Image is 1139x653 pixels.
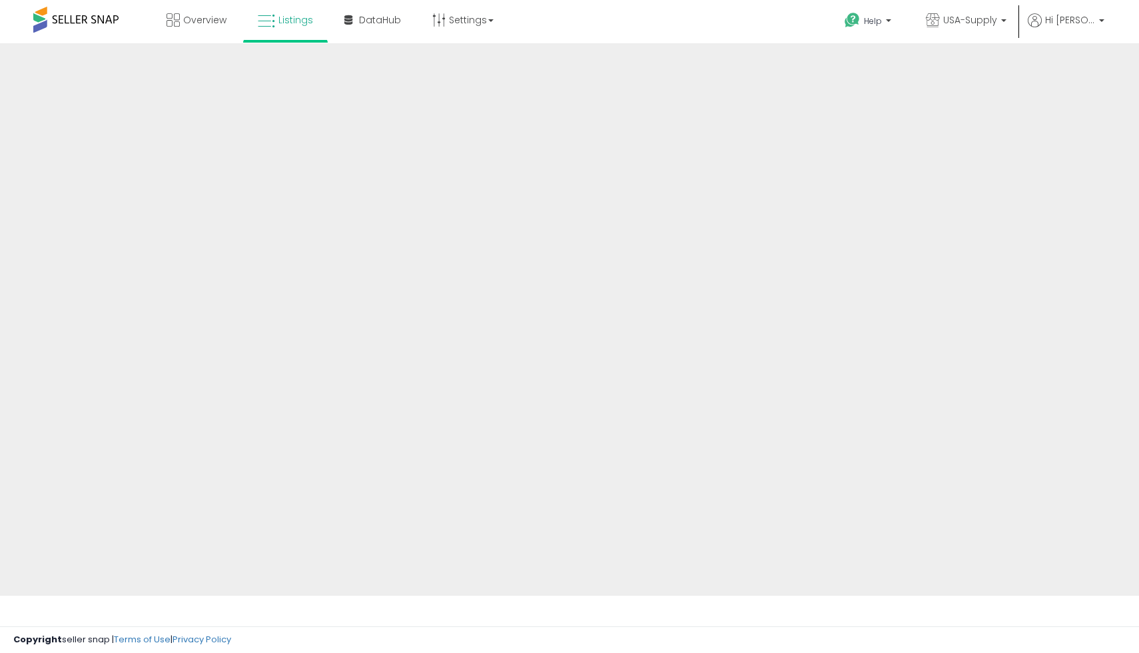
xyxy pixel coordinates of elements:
span: USA-Supply [943,13,997,27]
span: Help [864,15,882,27]
a: Hi [PERSON_NAME] [1028,13,1104,43]
span: DataHub [359,13,401,27]
a: Help [834,2,905,43]
i: Get Help [844,12,861,29]
span: Listings [278,13,313,27]
span: Overview [183,13,226,27]
span: Hi [PERSON_NAME] [1045,13,1095,27]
